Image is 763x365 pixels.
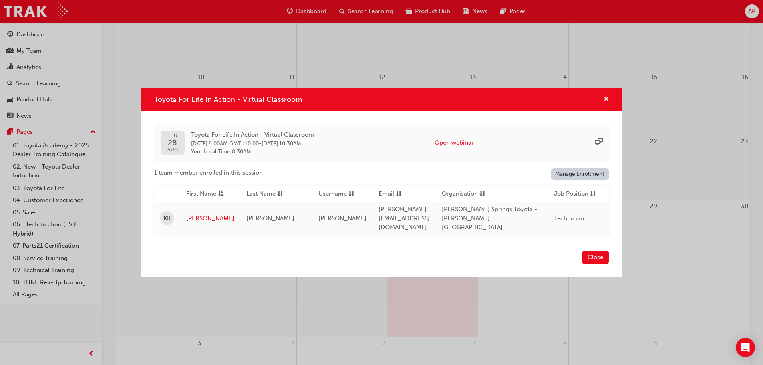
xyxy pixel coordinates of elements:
span: sorting-icon [277,189,283,199]
span: Technician [554,215,584,222]
button: Close [582,251,609,264]
span: [PERSON_NAME] [246,215,294,222]
span: [PERSON_NAME] Springs Toyota - [PERSON_NAME][GEOGRAPHIC_DATA] [442,206,537,231]
span: sessionType_ONLINE_URL-icon [595,138,603,147]
span: Toyota For Life In Action - Virtual Classroom [191,130,314,139]
span: Toyota For Life In Action - Virtual Classroom [154,95,302,104]
span: sorting-icon [479,189,485,199]
button: Usernamesorting-icon [318,189,362,199]
button: First Nameasc-icon [186,189,230,199]
div: - [191,130,314,155]
span: sorting-icon [590,189,596,199]
span: Organisation [442,189,478,199]
span: asc-icon [218,189,224,199]
button: Job Positionsorting-icon [554,189,598,199]
span: Last Name [246,189,276,199]
button: Organisationsorting-icon [442,189,486,199]
span: sorting-icon [348,189,354,199]
span: Email [378,189,394,199]
span: 1 team member enrolled in this session [154,168,263,177]
span: [PERSON_NAME][EMAIL_ADDRESS][DOMAIN_NAME] [378,206,430,231]
a: Manage Enrollment [551,168,609,180]
button: cross-icon [603,95,609,105]
span: AUG [167,147,178,152]
a: [PERSON_NAME] [186,214,234,223]
span: 28 Aug 2025 9:00AM GMT+10:00 [191,140,259,147]
button: Last Namesorting-icon [246,189,290,199]
span: First Name [186,189,216,199]
span: Job Position [554,189,588,199]
button: Open webinar [435,138,474,147]
span: [PERSON_NAME] [318,215,366,222]
span: Your Local Time : 8:30AM [191,148,314,155]
button: Emailsorting-icon [378,189,423,199]
div: Open Intercom Messenger [736,338,755,357]
span: 28 [167,139,178,147]
span: sorting-icon [396,189,402,199]
span: THU [167,133,178,138]
span: Username [318,189,347,199]
div: Toyota For Life In Action - Virtual Classroom [141,88,622,276]
span: cross-icon [603,96,609,103]
span: KK [163,214,171,223]
span: 28 Aug 2025 10:30AM [262,140,301,147]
